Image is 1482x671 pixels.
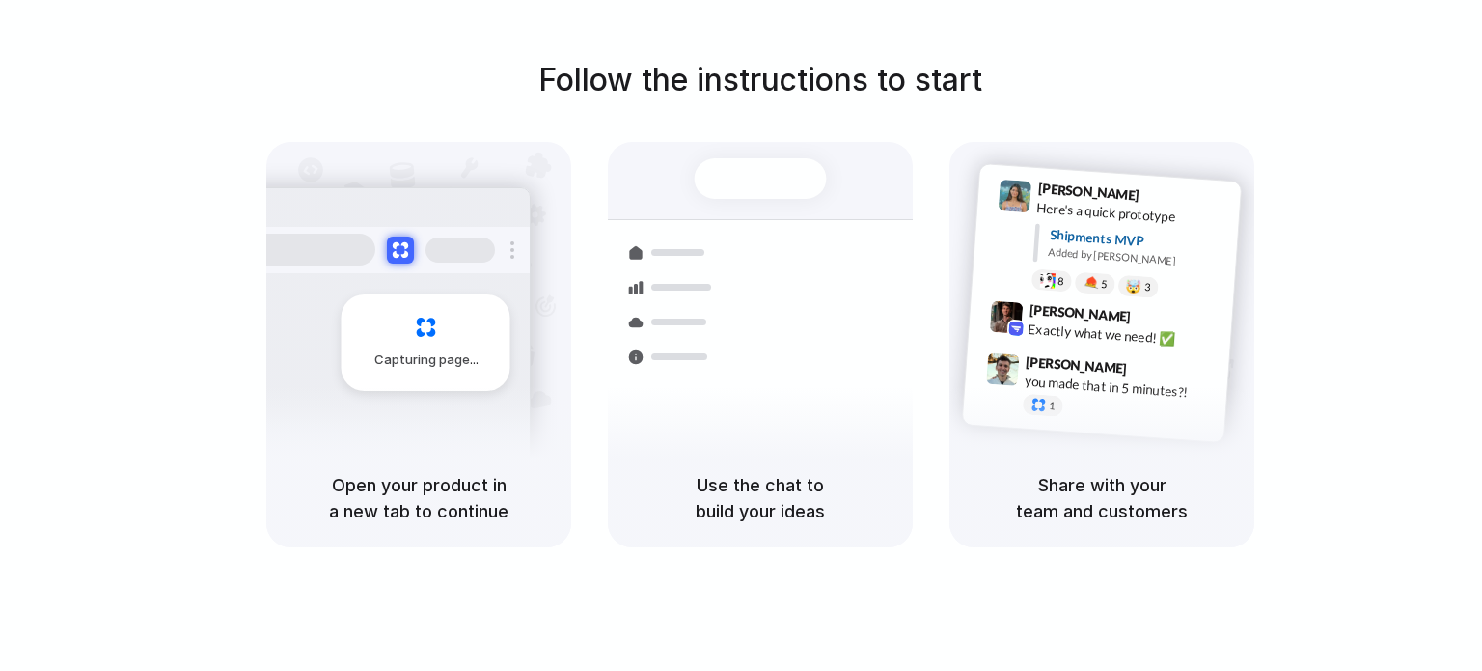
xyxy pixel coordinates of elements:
div: you made that in 5 minutes?! [1024,371,1217,404]
span: [PERSON_NAME] [1026,350,1128,378]
span: 8 [1057,275,1064,286]
div: Shipments MVP [1049,224,1227,256]
span: [PERSON_NAME] [1029,298,1131,326]
span: 1 [1049,401,1056,411]
span: Capturing page [374,350,481,370]
span: 9:41 AM [1145,186,1185,210]
div: Exactly what we need! ✅ [1028,319,1221,351]
span: 3 [1144,282,1151,293]
span: [PERSON_NAME] [1037,178,1139,206]
div: Added by [PERSON_NAME] [1048,244,1225,272]
span: 5 [1101,278,1108,289]
div: 🤯 [1126,279,1142,294]
h5: Open your product in a new tab to continue [289,472,548,524]
span: 9:42 AM [1137,308,1176,331]
div: Here's a quick prototype [1036,197,1229,230]
h5: Share with your team and customers [973,472,1231,524]
h5: Use the chat to build your ideas [631,472,890,524]
h1: Follow the instructions to start [538,57,982,103]
span: 9:47 AM [1133,360,1172,383]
